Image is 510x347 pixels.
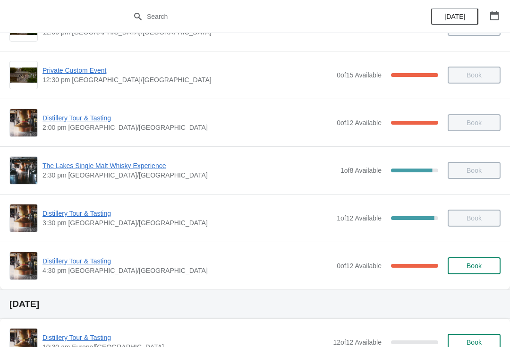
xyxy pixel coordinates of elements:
input: Search [146,8,382,25]
span: 12:30 pm [GEOGRAPHIC_DATA]/[GEOGRAPHIC_DATA] [42,75,332,85]
span: Distillery Tour & Tasting [42,256,332,266]
span: The Lakes Single Malt Whisky Experience [42,161,336,170]
span: Private Custom Event [42,66,332,75]
img: Private Custom Event | | 12:30 pm Europe/London [10,68,37,83]
span: Book [467,339,482,346]
button: [DATE] [431,8,478,25]
span: Book [467,262,482,270]
button: Book [448,257,501,274]
span: 2:00 pm [GEOGRAPHIC_DATA]/[GEOGRAPHIC_DATA] [42,123,332,132]
span: Distillery Tour & Tasting [42,113,332,123]
span: 12 of 12 Available [333,339,382,346]
img: Distillery Tour & Tasting | | 4:30 pm Europe/London [10,252,37,279]
span: 4:30 pm [GEOGRAPHIC_DATA]/[GEOGRAPHIC_DATA] [42,266,332,275]
h2: [DATE] [9,299,501,309]
img: Distillery Tour & Tasting | | 3:30 pm Europe/London [10,204,37,232]
span: 0 of 12 Available [337,262,382,270]
span: 1 of 8 Available [340,167,382,174]
span: [DATE] [444,13,465,20]
span: 3:30 pm [GEOGRAPHIC_DATA]/[GEOGRAPHIC_DATA] [42,218,332,228]
span: 1 of 12 Available [337,214,382,222]
img: Distillery Tour & Tasting | | 2:00 pm Europe/London [10,109,37,136]
span: 0 of 15 Available [337,71,382,79]
span: 2:30 pm [GEOGRAPHIC_DATA]/[GEOGRAPHIC_DATA] [42,170,336,180]
img: The Lakes Single Malt Whisky Experience | | 2:30 pm Europe/London [10,157,37,184]
span: Distillery Tour & Tasting [42,209,332,218]
span: Distillery Tour & Tasting [42,333,328,342]
span: 0 of 12 Available [337,119,382,127]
